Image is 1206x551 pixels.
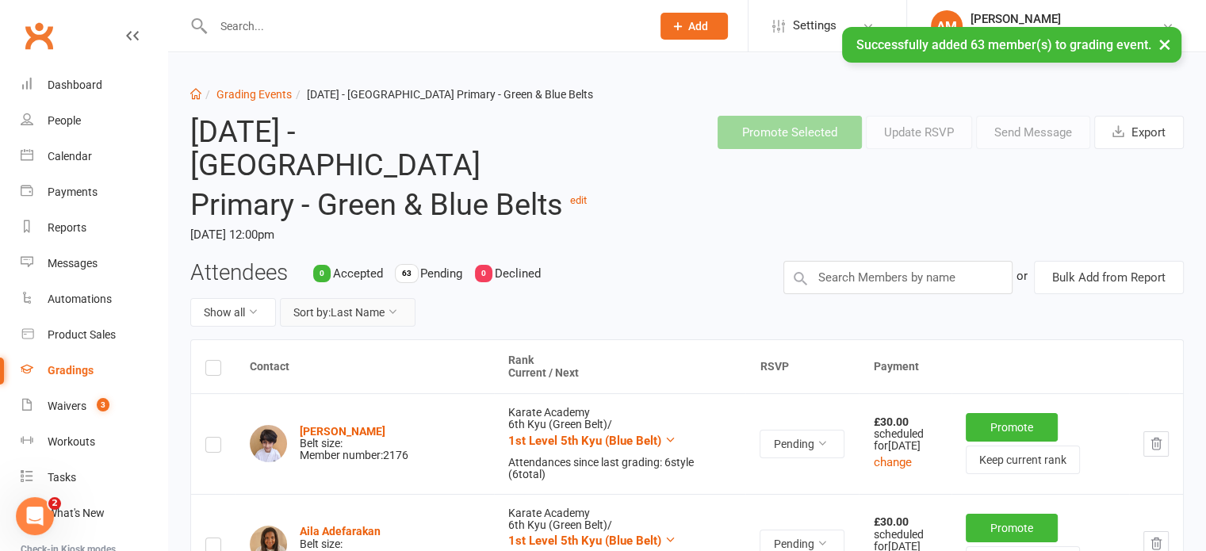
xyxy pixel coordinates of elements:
[21,281,167,317] a: Automations
[300,426,408,462] div: Belt size: Member number: 2176
[48,221,86,234] div: Reports
[21,496,167,531] a: What's New
[292,86,593,103] li: [DATE] - [GEOGRAPHIC_DATA] Primary - Green & Blue Belts
[494,340,745,393] th: Rank Current / Next
[688,20,708,33] span: Add
[21,353,167,388] a: Gradings
[21,388,167,424] a: Waivers 3
[859,340,1183,393] th: Payment
[21,210,167,246] a: Reports
[21,246,167,281] a: Messages
[190,298,276,327] button: Show all
[48,435,95,448] div: Workouts
[48,364,94,377] div: Gradings
[1016,261,1028,291] div: or
[873,416,936,453] div: scheduled for [DATE]
[570,194,587,206] a: edit
[508,457,731,481] div: Attendances since last grading: 6 style ( 6 total)
[48,186,98,198] div: Payments
[966,446,1080,474] button: Keep current rank
[760,430,844,458] button: Pending
[48,293,112,305] div: Automations
[745,340,859,393] th: RSVP
[48,507,105,519] div: What's New
[48,328,116,341] div: Product Sales
[508,534,661,548] span: 1st Level 5th Kyu (Blue Belt)
[313,265,331,282] div: 0
[97,398,109,411] span: 3
[1150,27,1179,61] button: ×
[495,266,541,281] span: Declined
[971,26,1162,40] div: Karate Academy [GEOGRAPHIC_DATA]
[48,471,76,484] div: Tasks
[21,460,167,496] a: Tasks
[48,114,81,127] div: People
[873,453,911,472] button: change
[48,78,102,91] div: Dashboard
[494,393,745,494] td: Karate Academy 6th Kyu (Green Belt) /
[21,103,167,139] a: People
[971,12,1162,26] div: [PERSON_NAME]
[508,434,661,448] span: 1st Level 5th Kyu (Blue Belt)
[21,424,167,460] a: Workouts
[396,265,418,282] div: 63
[48,257,98,270] div: Messages
[1094,116,1184,149] button: Export
[190,261,288,285] h3: Attendees
[48,497,61,510] span: 2
[300,525,381,538] a: Aila Adefarakan
[783,261,1013,294] input: Search Members by name
[1034,261,1184,294] button: Bulk Add from Report
[475,265,492,282] div: 0
[660,13,728,40] button: Add
[21,67,167,103] a: Dashboard
[19,16,59,55] a: Clubworx
[190,221,591,248] time: [DATE] 12:00pm
[793,8,837,44] span: Settings
[842,27,1181,63] div: Successfully added 63 member(s) to grading event.
[209,15,640,37] input: Search...
[508,531,676,550] button: 1st Level 5th Kyu (Blue Belt)
[48,400,86,412] div: Waivers
[966,413,1058,442] button: Promote
[216,88,292,101] a: Grading Events
[16,497,54,535] iframe: Intercom live chat
[873,415,908,428] strong: £30.00
[235,340,494,393] th: Contact
[21,317,167,353] a: Product Sales
[190,116,591,221] h2: [DATE] - [GEOGRAPHIC_DATA] Primary - Green & Blue Belts
[21,139,167,174] a: Calendar
[333,266,383,281] span: Accepted
[508,431,676,450] button: 1st Level 5th Kyu (Blue Belt)
[48,150,92,163] div: Calendar
[873,515,908,528] strong: £30.00
[420,266,462,281] span: Pending
[931,10,963,42] div: AM
[966,514,1058,542] button: Promote
[280,298,415,327] button: Sort by:Last Name
[21,174,167,210] a: Payments
[300,425,385,438] a: [PERSON_NAME]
